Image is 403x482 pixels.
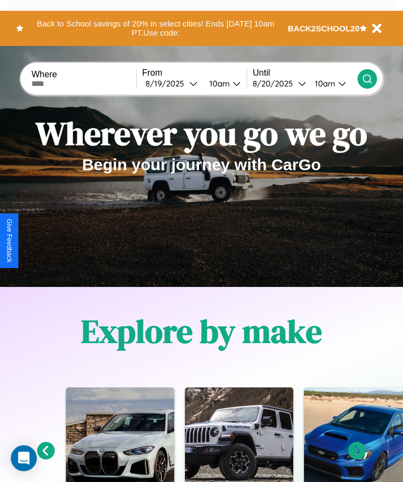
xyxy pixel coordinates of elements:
[253,78,298,89] div: 8 / 20 / 2025
[5,219,13,263] div: Give Feedback
[204,78,233,89] div: 10am
[306,78,358,89] button: 10am
[309,78,338,89] div: 10am
[142,68,247,78] label: From
[23,16,288,41] button: Back to School savings of 20% in select cities! Ends [DATE] 10am PT.Use code:
[11,445,37,471] div: Open Intercom Messenger
[142,78,201,89] button: 8/19/2025
[146,78,189,89] div: 8 / 19 / 2025
[31,70,136,79] label: Where
[81,309,322,353] h1: Explore by make
[253,68,358,78] label: Until
[201,78,247,89] button: 10am
[288,24,360,33] b: BACK2SCHOOL20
